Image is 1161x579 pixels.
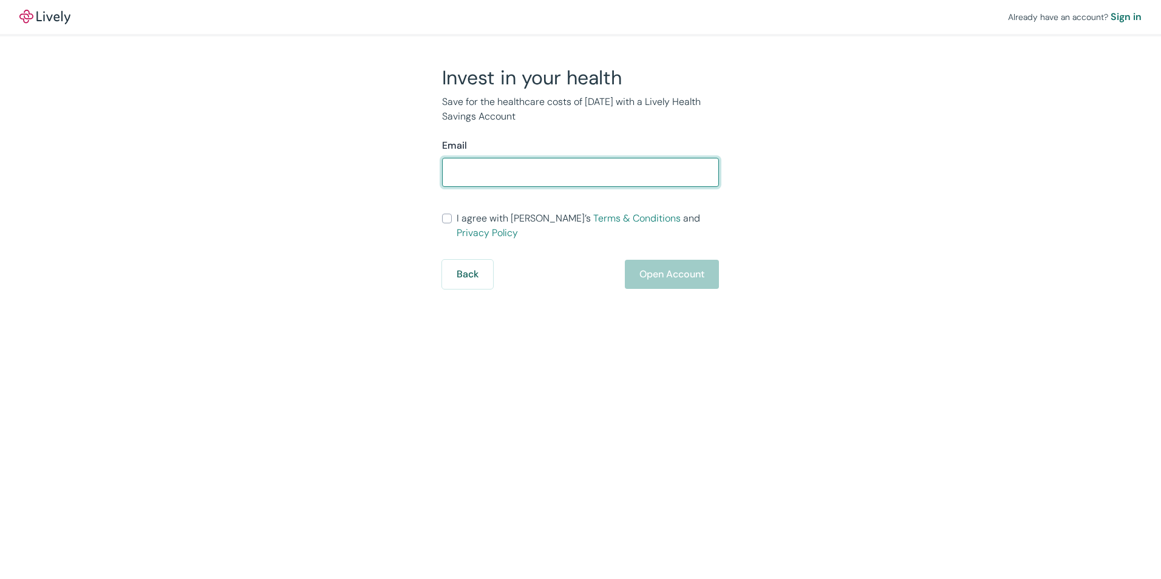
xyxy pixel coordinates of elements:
[1111,10,1142,24] a: Sign in
[457,211,719,240] span: I agree with [PERSON_NAME]’s and
[1008,10,1142,24] div: Already have an account?
[442,260,493,289] button: Back
[442,66,719,90] h2: Invest in your health
[442,138,467,153] label: Email
[19,10,70,24] img: Lively
[457,226,518,239] a: Privacy Policy
[19,10,70,24] a: LivelyLively
[593,212,681,225] a: Terms & Conditions
[442,95,719,124] p: Save for the healthcare costs of [DATE] with a Lively Health Savings Account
